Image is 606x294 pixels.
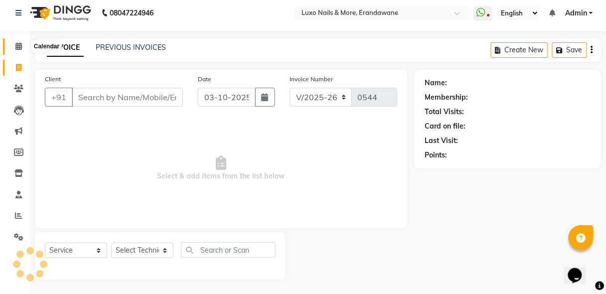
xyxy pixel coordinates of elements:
[181,242,276,258] input: Search or Scan
[425,107,464,117] div: Total Visits:
[425,136,458,146] div: Last Visit:
[565,8,587,18] span: Admin
[45,75,61,84] label: Client
[552,42,587,58] button: Save
[564,254,596,284] iframe: chat widget
[72,88,183,107] input: Search by Name/Mobile/Email/Code
[290,75,333,84] label: Invoice Number
[425,92,468,103] div: Membership:
[425,150,447,160] div: Points:
[96,43,166,52] a: PREVIOUS INVOICES
[198,75,211,84] label: Date
[425,78,447,88] div: Name:
[45,88,73,107] button: +91
[31,41,62,53] div: Calendar
[45,119,397,218] span: Select & add items from the list below
[491,42,548,58] button: Create New
[425,121,465,132] div: Card on file:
